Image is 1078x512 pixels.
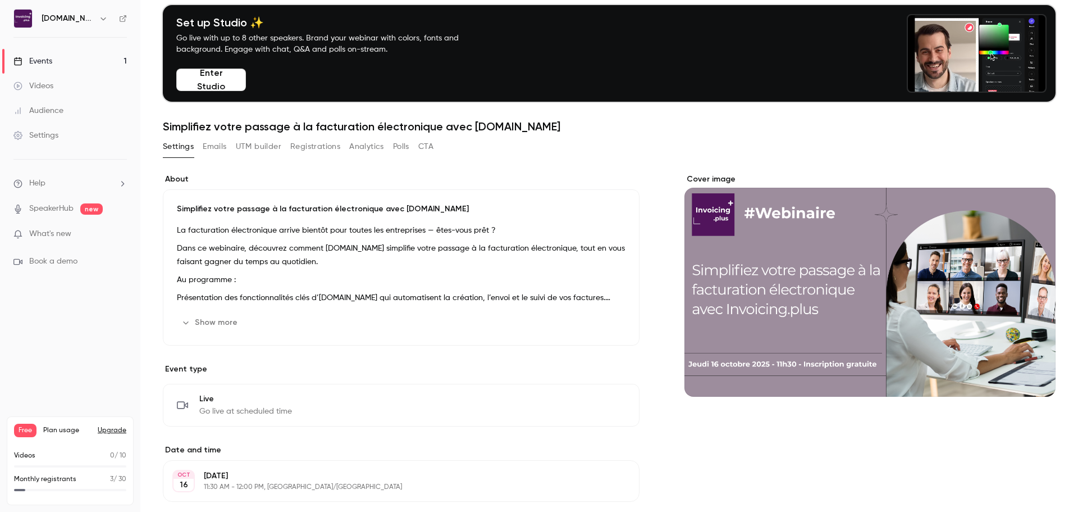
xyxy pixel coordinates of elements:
p: Présentation des fonctionnalités clés d’[DOMAIN_NAME] qui automatisent la création, l’envoi et le... [177,291,625,305]
li: help-dropdown-opener [13,178,127,189]
button: Enter Studio [176,69,246,91]
div: Settings [13,130,58,141]
p: Go live with up to 8 other speakers. Brand your webinar with colors, fonts and background. Engage... [176,33,485,55]
p: Monthly registrants [14,474,76,484]
button: Settings [163,138,194,156]
p: La facturation électronique arrive bientôt pour toutes les entreprises — êtes-vous prêt ? [177,224,625,237]
span: Help [29,178,45,189]
div: Events [13,56,52,67]
img: Invoicing.plus [14,10,32,28]
a: SpeakerHub [29,203,74,215]
h4: Set up Studio ✨ [176,16,485,29]
p: Videos [14,451,35,461]
span: Free [14,424,36,437]
p: Simplifiez votre passage à la facturation électronique avec [DOMAIN_NAME] [177,203,625,215]
label: Cover image [684,174,1056,185]
h6: [DOMAIN_NAME] [42,13,94,24]
label: Date and time [163,445,640,456]
p: Event type [163,364,640,375]
div: Audience [13,105,63,116]
button: Emails [203,138,226,156]
p: [DATE] [204,470,580,482]
button: Polls [393,138,409,156]
span: Live [199,393,292,405]
button: Registrations [290,138,340,156]
div: Videos [13,80,53,92]
span: Go live at scheduled time [199,406,292,417]
button: Upgrade [98,426,126,435]
span: 0 [110,452,115,459]
p: / 10 [110,451,126,461]
button: Analytics [349,138,384,156]
div: OCT [173,471,194,479]
label: About [163,174,640,185]
span: Book a demo [29,256,77,268]
button: CTA [418,138,433,156]
section: Cover image [684,174,1056,397]
iframe: Noticeable Trigger [113,229,127,239]
span: What's new [29,228,71,240]
p: 11:30 AM - 12:00 PM, [GEOGRAPHIC_DATA]/[GEOGRAPHIC_DATA] [204,483,580,492]
button: UTM builder [236,138,281,156]
p: Au programme : [177,273,625,287]
span: Plan usage [43,426,91,435]
p: / 30 [110,474,126,484]
span: new [80,203,103,215]
span: 3 [110,476,113,483]
p: Dans ce webinaire, découvrez comment [DOMAIN_NAME] simplifie votre passage à la facturation élect... [177,242,625,269]
button: Show more [177,314,244,332]
h1: Simplifiez votre passage à la facturation électronique avec [DOMAIN_NAME] [163,120,1056,133]
p: 16 [180,479,188,491]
